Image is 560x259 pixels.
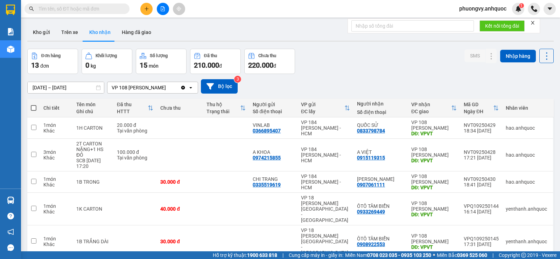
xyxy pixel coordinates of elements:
sup: 1 [519,3,524,8]
strong: 1900 633 818 [247,252,277,258]
button: plus [140,3,153,15]
div: yenthanh.anhquoc [506,239,549,244]
input: Select a date range. [28,82,104,93]
button: Đã thu210.000đ [190,49,241,74]
div: 2T CARTON NẶNG+1 HS ĐỎ [76,141,110,158]
div: ÔTÔ TÂM BIỂN [357,236,404,241]
div: Mã GD [464,102,493,107]
div: DĐ: VPVT [411,158,457,163]
span: kg [91,63,96,69]
div: hao.anhquoc [506,125,549,131]
div: 17:21 [DATE] [464,155,499,161]
div: 1B TRONG [76,179,110,185]
div: 0933269449 [357,209,385,214]
div: Khác [43,182,69,188]
img: warehouse-icon [7,197,14,204]
th: Toggle SortBy [203,99,249,117]
div: 18:41 [DATE] [464,182,499,188]
div: NVT09250428 [464,149,499,155]
div: 0907061111 [357,182,385,188]
div: VP 184 [PERSON_NAME] - HCM [301,173,350,190]
span: plus [144,6,149,11]
div: 40.000 đ [160,206,199,212]
div: 0833798784 [357,128,385,134]
div: 18:34 [DATE] [464,128,499,134]
span: notification [7,229,14,235]
button: Trên xe [56,24,84,41]
button: Bộ lọc [201,79,238,94]
div: HOÀNG ANH [357,176,404,182]
div: ĐC lấy [301,109,344,114]
div: NVT09250429 [464,122,499,128]
button: Kết nối tổng đài [479,20,525,32]
div: Thu hộ [206,102,240,107]
span: Kết nối tổng đài [485,22,519,30]
div: VP 108 [PERSON_NAME] [411,120,457,131]
span: phuongvy.anhquoc [454,4,512,13]
div: 1 món [43,203,69,209]
div: VINLAB [253,122,294,128]
button: SMS [464,49,485,62]
svg: open [188,85,194,90]
div: 20.000 đ [117,122,153,128]
div: VP 108 [PERSON_NAME] [411,233,457,244]
button: file-add [157,3,169,15]
div: 1 món [43,122,69,128]
div: Trạng thái [206,109,240,114]
span: close [530,20,535,25]
div: hao.anhquoc [506,152,549,158]
div: Số lượng [150,53,168,58]
div: DĐ: VPVT [411,212,457,217]
div: Chưa thu [160,105,199,111]
div: VP 18 [PERSON_NAME][GEOGRAPHIC_DATA] - [GEOGRAPHIC_DATA] [301,195,350,223]
span: đơn [40,63,49,69]
th: Toggle SortBy [297,99,353,117]
span: copyright [521,253,526,258]
div: 0908922553 [357,241,385,247]
img: warehouse-icon [7,46,14,53]
div: 17:31 [DATE] [464,241,499,247]
div: 0915119315 [357,155,385,161]
div: 1 món [43,236,69,241]
div: Ngày ĐH [464,109,493,114]
span: 1 [520,3,523,8]
div: Người gửi [253,102,294,107]
div: hao.anhquoc [506,179,549,185]
div: DĐ: VPVT [411,131,457,136]
div: VP 108 [PERSON_NAME] [411,146,457,158]
div: ÔTÔ TÂM BIỂN [357,203,404,209]
div: VP 108 [PERSON_NAME] [112,84,166,91]
span: Miền Nam [345,251,431,259]
div: VP 184 [PERSON_NAME] - HCM [301,146,350,163]
div: 0335519619 [253,182,281,188]
div: 16:14 [DATE] [464,209,499,214]
span: 220.000 [248,61,273,69]
span: 0 [85,61,89,69]
th: Toggle SortBy [460,99,502,117]
div: VP nhận [411,102,451,107]
div: 3 món [43,149,69,155]
div: Đã thu [117,102,148,107]
button: Kho nhận [84,24,116,41]
div: 30.000 đ [160,179,199,185]
span: Cung cấp máy in - giấy in: [289,251,343,259]
div: SCB 13/9 17:20 [76,158,110,169]
span: 13 [31,61,39,69]
span: question-circle [7,213,14,219]
div: VP gửi [301,102,344,107]
th: Toggle SortBy [113,99,157,117]
span: Miền Bắc [437,251,487,259]
input: Tìm tên, số ĐT hoặc mã đơn [38,5,121,13]
div: 1H CARTON [76,125,110,131]
div: Khác [43,128,69,134]
button: Số lượng15món [136,49,187,74]
div: DĐ: VPVT [411,244,457,250]
button: Chưa thu220.000đ [244,49,295,74]
div: Khác [43,209,69,214]
div: Chi tiết [43,105,69,111]
span: aim [176,6,181,11]
span: đ [273,63,276,69]
div: 0366895407 [253,128,281,134]
div: DĐ: VPVT [411,185,457,190]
